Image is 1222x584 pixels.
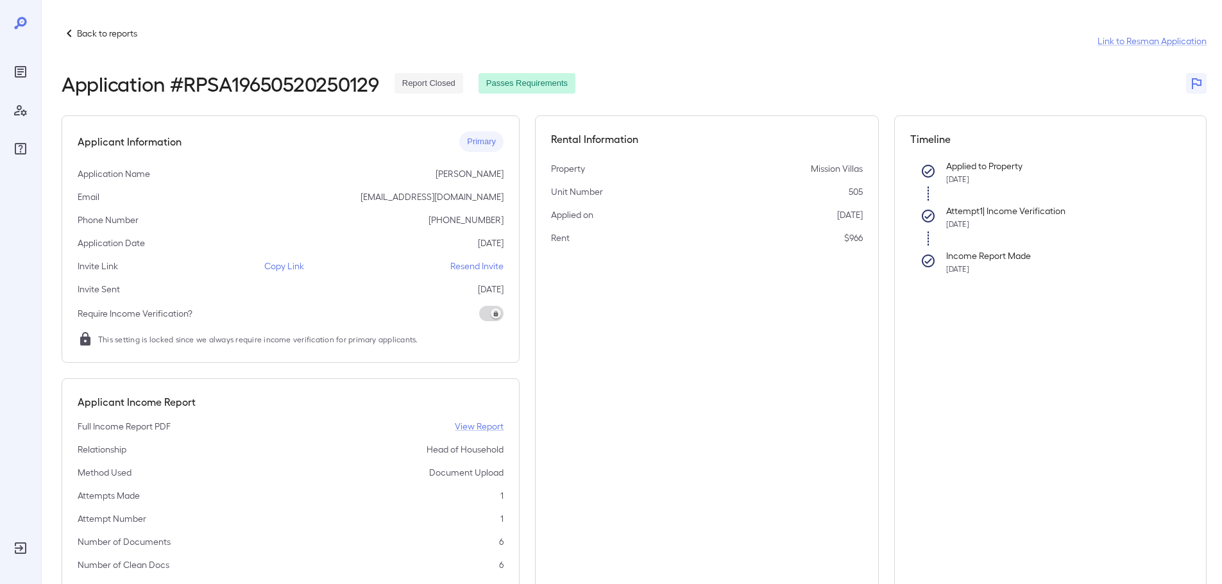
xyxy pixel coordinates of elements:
p: Require Income Verification? [78,307,192,320]
div: Reports [10,62,31,82]
p: Resend Invite [450,260,504,272]
button: Flag Report [1186,73,1207,94]
a: Link to Resman Application [1098,35,1207,47]
h5: Rental Information [551,131,863,147]
p: 1 [500,489,504,502]
p: Copy Link [264,260,304,272]
p: Back to reports [77,27,137,40]
p: Applied on [551,208,593,221]
h2: Application # RPSA19650520250129 [62,72,379,95]
h5: Applicant Income Report [78,394,196,410]
p: Document Upload [429,466,504,479]
p: Income Report Made [946,249,1171,262]
p: Method Used [78,466,132,479]
div: Log Out [10,538,31,558]
p: Phone Number [78,213,139,226]
p: Email [78,190,99,203]
p: Application Date [78,237,145,249]
h5: Applicant Information [78,134,182,149]
div: FAQ [10,138,31,159]
span: Primary [459,136,504,148]
p: Mission Villas [811,162,863,175]
span: Report Closed [395,78,463,90]
p: Attempt Number [78,512,146,525]
p: [PERSON_NAME] [436,167,504,180]
p: Application Name [78,167,150,180]
p: Number of Documents [78,535,171,548]
p: Attempts Made [78,489,140,502]
p: 505 [849,185,863,198]
span: This setting is locked since we always require income verification for primary applicants. [98,333,418,346]
p: Applied to Property [946,160,1171,172]
span: [DATE] [946,219,969,228]
p: [DATE] [478,237,504,249]
p: Rent [551,231,570,244]
p: 6 [499,558,504,571]
a: View Report [455,420,504,433]
p: Invite Sent [78,283,120,296]
p: Attempt 1 | Income Verification [946,204,1171,217]
p: [DATE] [837,208,863,221]
p: Unit Number [551,185,603,198]
p: Number of Clean Docs [78,558,169,571]
span: [DATE] [946,174,969,183]
h5: Timeline [910,131,1191,147]
p: [EMAIL_ADDRESS][DOMAIN_NAME] [361,190,504,203]
p: $966 [844,231,863,244]
p: 1 [500,512,504,525]
span: [DATE] [946,264,969,273]
div: Manage Users [10,100,31,121]
p: [PHONE_NUMBER] [429,213,504,226]
p: Relationship [78,443,126,456]
p: Invite Link [78,260,118,272]
p: Head of Household [427,443,504,456]
p: [DATE] [478,283,504,296]
p: 6 [499,535,504,548]
p: Property [551,162,585,175]
p: Full Income Report PDF [78,420,171,433]
span: Passes Requirements [479,78,575,90]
